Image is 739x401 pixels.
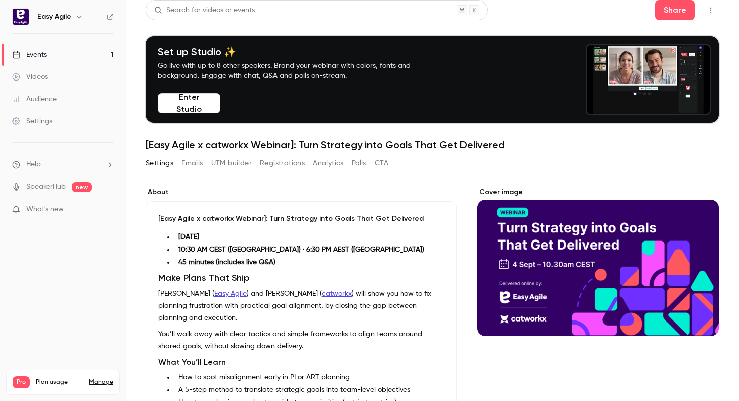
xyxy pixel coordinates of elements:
li: help-dropdown-opener [12,159,114,170]
strong: What You’ll Learn [158,357,226,367]
img: Easy Agile [13,9,29,25]
a: catworkx [322,290,352,297]
li: How to spot misalignment early in PI or ART planning [174,372,444,383]
iframe: Noticeable Trigger [102,205,114,214]
button: Enter Studio [158,93,220,113]
a: Manage [89,378,113,386]
p: Go live with up to 8 other speakers. Brand your webinar with colors, fonts and background. Engage... [158,61,434,81]
div: Domain Overview [38,59,90,66]
div: Domain: [DOMAIN_NAME] [26,26,111,34]
img: tab_keywords_by_traffic_grey.svg [100,58,108,66]
button: CTA [375,155,388,171]
span: Help [26,159,41,170]
button: Analytics [313,155,344,171]
button: UTM builder [211,155,252,171]
img: website_grey.svg [16,26,24,34]
img: tab_domain_overview_orange.svg [27,58,35,66]
p: [PERSON_NAME] ( ) and [PERSON_NAME] ( ) will show you how to fix planning frustration with practi... [158,288,444,324]
li: A 5-step method to translate strategic goals into team-level objectives [174,385,444,395]
h4: Set up Studio ✨ [158,46,434,58]
h1: Make Plans That Ship [158,272,444,284]
button: Emails [181,155,203,171]
span: new [72,182,92,192]
strong: 10:30 AM CEST ([GEOGRAPHIC_DATA]) · 6:30 PM AEST ([GEOGRAPHIC_DATA]) [178,246,424,253]
button: Settings [146,155,173,171]
strong: [DATE] [178,233,199,240]
button: Registrations [260,155,305,171]
label: Cover image [477,187,719,197]
div: v 4.0.25 [28,16,49,24]
section: Cover image [477,187,719,336]
button: Polls [352,155,366,171]
div: Events [12,50,47,60]
div: Keywords by Traffic [111,59,169,66]
img: logo_orange.svg [16,16,24,24]
span: Pro [13,376,30,388]
h1: [Easy Agile x catworkx Webinar]: Turn Strategy into Goals That Get Delivered [146,139,719,151]
a: SpeakerHub [26,182,66,192]
label: About [146,187,457,197]
p: You’ll walk away with clear tactics and simple frameworks to align teams around shared goals, wit... [158,328,444,352]
div: Search for videos or events [154,5,255,16]
span: What's new [26,204,64,215]
span: Plan usage [36,378,83,386]
div: Settings [12,116,52,126]
div: Videos [12,72,48,82]
p: [Easy Agile x catworkx Webinar]: Turn Strategy into Goals That Get Delivered [158,214,444,224]
div: Audience [12,94,57,104]
a: Easy Agile [214,290,247,297]
h6: Easy Agile [37,12,71,22]
strong: 45 minutes (includes live Q&A) [178,259,275,266]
